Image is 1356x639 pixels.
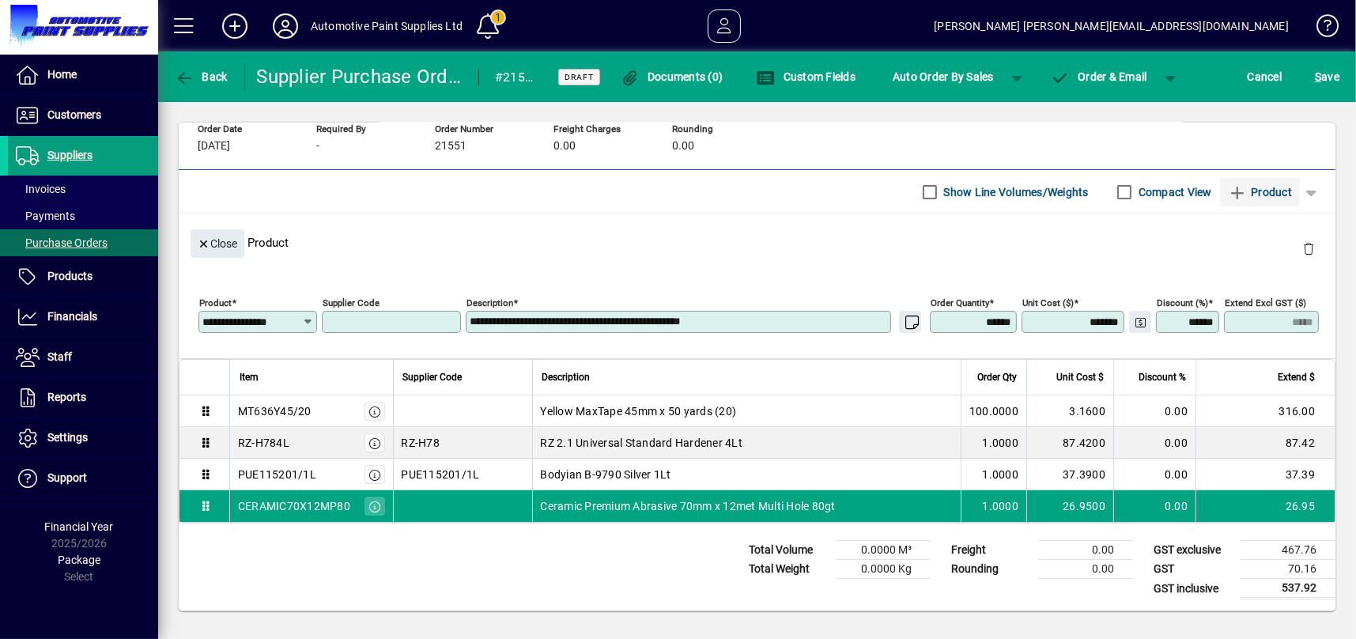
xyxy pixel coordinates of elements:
[1290,229,1328,267] button: Delete
[191,229,244,258] button: Close
[1038,560,1133,579] td: 0.00
[741,560,836,579] td: Total Weight
[1113,395,1195,427] td: 0.00
[1157,297,1208,308] mat-label: Discount (%)
[1113,490,1195,522] td: 0.00
[1051,70,1147,83] span: Order & Email
[8,378,158,418] a: Reports
[175,70,228,83] span: Back
[1113,459,1195,490] td: 0.00
[210,12,260,40] button: Add
[1220,178,1300,206] button: Product
[8,418,158,458] a: Settings
[238,403,312,419] div: MT636Y45/20
[943,541,1038,560] td: Freight
[961,459,1026,490] td: 1.0000
[1195,459,1335,490] td: 37.39
[199,297,232,308] mat-label: Product
[466,297,513,308] mat-label: Description
[1026,427,1113,459] td: 87.4200
[257,64,463,89] div: Supplier Purchase Order
[934,13,1289,39] div: [PERSON_NAME] [PERSON_NAME][EMAIL_ADDRESS][DOMAIN_NAME]
[1195,427,1335,459] td: 87.42
[893,64,994,89] span: Auto Order By Sales
[1026,459,1113,490] td: 37.3900
[47,391,86,403] span: Reports
[8,202,158,229] a: Payments
[1311,62,1343,91] button: Save
[8,229,158,256] a: Purchase Orders
[495,65,538,90] div: #21551
[47,149,93,161] span: Suppliers
[47,68,77,81] span: Home
[756,70,856,83] span: Custom Fields
[187,236,248,250] app-page-header-button: Close
[47,310,97,323] span: Financials
[1241,541,1335,560] td: 467.76
[1146,560,1241,579] td: GST
[435,140,466,153] span: 21551
[565,72,594,82] span: Draft
[1038,541,1133,560] td: 0.00
[541,498,836,514] span: Ceramic Premium Abrasive 70mm x 12met Multi Hole 80gt
[553,140,576,153] span: 0.00
[16,210,75,222] span: Payments
[8,176,158,202] a: Invoices
[238,435,289,451] div: RZ-H784L
[45,520,114,533] span: Financial Year
[621,70,723,83] span: Documents (0)
[1043,62,1155,91] button: Order & Email
[47,350,72,363] span: Staff
[672,140,694,153] span: 0.00
[885,62,1002,91] button: Auto Order By Sales
[1305,3,1336,55] a: Knowledge Base
[1195,395,1335,427] td: 316.00
[1022,297,1074,308] mat-label: Unit Cost ($)
[542,369,591,386] span: Description
[238,498,350,514] div: CERAMIC70X12MP80
[16,183,66,195] span: Invoices
[198,140,230,153] span: [DATE]
[158,62,245,91] app-page-header-button: Back
[1195,490,1335,522] td: 26.95
[1315,70,1321,83] span: S
[1315,64,1339,89] span: ave
[1248,64,1282,89] span: Cancel
[541,467,671,482] span: Bodyian B-9790 Silver 1Lt
[1146,541,1241,560] td: GST exclusive
[836,541,931,560] td: 0.0000 M³
[1228,180,1292,205] span: Product
[961,490,1026,522] td: 1.0000
[1129,311,1151,333] button: Change Price Levels
[752,62,859,91] button: Custom Fields
[836,560,931,579] td: 0.0000 Kg
[197,231,238,257] span: Close
[47,270,93,282] span: Products
[393,459,532,490] td: PUE115201/1L
[8,257,158,297] a: Products
[171,62,232,91] button: Back
[931,297,989,308] mat-label: Order Quantity
[1244,62,1286,91] button: Cancel
[47,471,87,484] span: Support
[1146,579,1241,599] td: GST inclusive
[961,427,1026,459] td: 1.0000
[323,297,380,308] mat-label: Supplier Code
[1241,560,1335,579] td: 70.16
[541,435,743,451] span: RZ 2.1 Universal Standard Hardener 4Lt
[617,62,727,91] button: Documents (0)
[1225,297,1306,308] mat-label: Extend excl GST ($)
[8,96,158,135] a: Customers
[8,338,158,377] a: Staff
[316,140,319,153] span: -
[1056,369,1104,386] span: Unit Cost $
[1026,490,1113,522] td: 26.9500
[240,369,259,386] span: Item
[47,431,88,444] span: Settings
[1113,427,1195,459] td: 0.00
[8,459,158,498] a: Support
[393,427,532,459] td: RZ-H78
[1026,395,1113,427] td: 3.1600
[541,403,737,419] span: Yellow MaxTape 45mm x 50 yards (20)
[58,554,100,566] span: Package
